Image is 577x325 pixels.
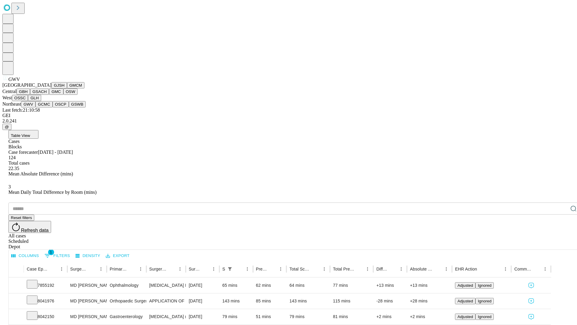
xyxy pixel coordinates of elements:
button: Sort [167,265,176,273]
button: Menu [541,265,549,273]
div: Comments [514,267,532,271]
button: Sort [201,265,209,273]
button: Menu [320,265,328,273]
span: Adjusted [457,299,473,303]
div: Ophthalmology [110,278,143,293]
button: Menu [97,265,105,273]
div: +2 mins [376,309,404,324]
button: Sort [88,265,97,273]
div: Total Predicted Duration [333,267,355,271]
button: Sort [355,265,363,273]
button: Ignored [475,282,494,289]
span: West [2,95,12,100]
div: +2 mins [410,309,449,324]
button: Ignored [475,314,494,320]
span: 124 [8,155,16,160]
button: Reset filters [8,215,34,221]
button: Export [104,251,131,261]
span: [GEOGRAPHIC_DATA] [2,82,51,88]
button: Menu [136,265,145,273]
button: GBH [17,88,30,95]
div: 62 mins [256,278,284,293]
button: GMCM [67,82,84,88]
div: 85 mins [256,293,284,309]
button: GCMC [35,101,53,107]
span: 3 [8,184,11,189]
div: Surgery Name [149,267,167,271]
button: Sort [389,265,397,273]
button: Expand [12,312,21,322]
button: Sort [268,265,276,273]
button: Menu [57,265,66,273]
span: Ignored [478,283,491,288]
span: Northeast [2,101,21,107]
div: [MEDICAL_DATA] MECHANICAL [MEDICAL_DATA] APPROACH REMOVAL OF INTERNAL LIMITING MEMBRANE [149,278,183,293]
div: Total Scheduled Duration [289,267,311,271]
button: Menu [276,265,285,273]
div: +13 mins [410,278,449,293]
div: 143 mins [222,293,250,309]
button: GLH [28,95,41,101]
button: Select columns [10,251,41,261]
button: Adjusted [455,282,475,289]
button: Adjusted [455,314,475,320]
div: EHR Action [455,267,477,271]
button: Expand [12,280,21,291]
div: 7855192 [27,278,64,293]
div: Difference [376,267,388,271]
div: 143 mins [289,293,327,309]
span: Adjusted [457,283,473,288]
div: MD [PERSON_NAME] Md [70,309,104,324]
div: 8041976 [27,293,64,309]
span: Ignored [478,314,491,319]
span: GWV [8,77,20,82]
span: Ignored [478,299,491,303]
span: Table View [11,133,30,138]
div: Predicted In Room Duration [256,267,268,271]
div: 8042150 [27,309,64,324]
button: Sort [235,265,243,273]
span: [DATE] - [DATE] [38,150,73,155]
div: Case Epic Id [27,267,48,271]
div: Absolute Difference [410,267,433,271]
div: APPLICATION OF EXTERNAL FIXATOR MULTIPLANE ILLIZAROV TYPE [149,293,183,309]
div: Surgery Date [189,267,200,271]
div: MD [PERSON_NAME] [70,293,104,309]
button: OSSC [12,95,28,101]
div: 115 mins [333,293,371,309]
div: Scheduled In Room Duration [222,267,225,271]
button: Show filters [226,265,234,273]
button: Expand [12,296,21,307]
button: Sort [533,265,541,273]
button: Menu [501,265,510,273]
button: Menu [243,265,252,273]
div: Gastroenterology [110,309,143,324]
button: @ [2,124,11,130]
div: Orthopaedic Surgery [110,293,143,309]
div: MD [PERSON_NAME] [70,278,104,293]
button: Show filters [43,251,72,261]
div: 64 mins [289,278,327,293]
div: -28 mins [376,293,404,309]
div: 79 mins [222,309,250,324]
div: +13 mins [376,278,404,293]
button: GWV [21,101,35,107]
button: Table View [8,130,38,139]
span: Reset filters [11,215,32,220]
div: 2.0.241 [2,118,575,124]
div: Primary Service [110,267,127,271]
button: Sort [478,265,486,273]
button: GSACH [30,88,49,95]
button: Sort [434,265,442,273]
button: GSWB [69,101,86,107]
div: 77 mins [333,278,371,293]
button: Sort [128,265,136,273]
span: Central [2,89,17,94]
span: @ [5,125,9,129]
span: 22.35 [8,166,19,171]
button: Menu [176,265,184,273]
button: Menu [209,265,218,273]
div: +28 mins [410,293,449,309]
div: 81 mins [333,309,371,324]
div: 1 active filter [226,265,234,273]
